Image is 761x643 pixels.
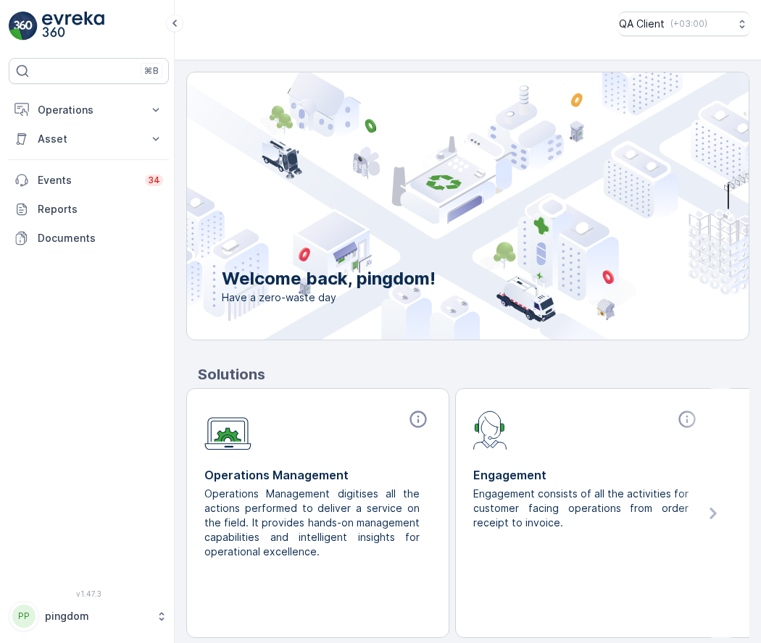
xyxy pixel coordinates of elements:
p: Documents [38,231,163,245]
a: Events34 [9,166,169,195]
p: ⌘B [144,65,159,77]
img: logo [9,12,38,41]
span: v 1.47.3 [9,589,169,598]
a: Reports [9,195,169,224]
img: logo_light-DOdMpM7g.png [42,12,104,41]
p: Operations Management [204,466,431,484]
button: PPpingdom [9,601,169,631]
p: Operations [38,103,140,117]
p: Operations Management digitises all the actions performed to deliver a service on the field. It p... [204,487,420,559]
img: module-icon [473,409,507,450]
img: module-icon [204,409,251,450]
p: Engagement [473,466,700,484]
p: 34 [148,175,160,186]
button: QA Client(+03:00) [619,12,749,36]
span: Have a zero-waste day [222,290,436,305]
a: Documents [9,224,169,253]
img: city illustration [122,72,749,340]
p: Welcome back, pingdom! [222,267,436,290]
p: pingdom [45,609,149,623]
p: QA Client [619,17,665,31]
p: ( +03:00 ) [670,18,707,30]
p: Asset [38,132,140,146]
p: Events [38,173,136,188]
p: Engagement consists of all the activities for customer facing operations from order receipt to in... [473,487,689,530]
button: Operations [9,96,169,125]
p: Solutions [198,363,749,385]
div: PP [12,605,36,628]
button: Asset [9,125,169,154]
p: Reports [38,202,163,217]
